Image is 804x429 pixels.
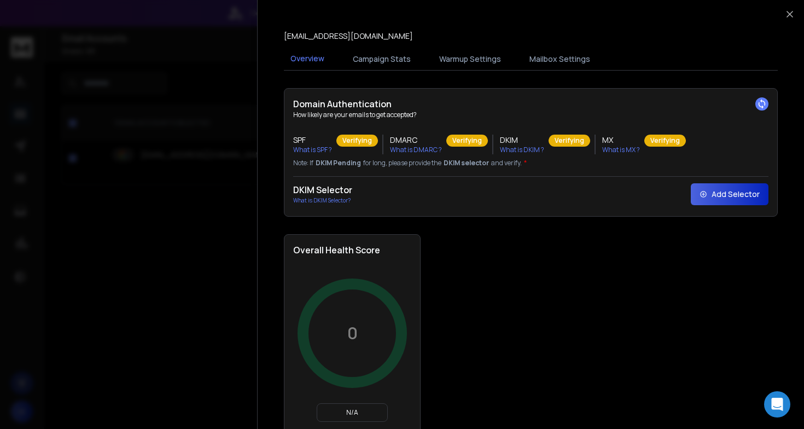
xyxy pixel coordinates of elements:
h3: DMARC [390,135,442,146]
p: What is DKIM Selector? [293,196,352,205]
p: What is DMARC ? [390,146,442,154]
h3: DKIM [500,135,544,146]
h2: DKIM Selector [293,183,352,196]
p: N/A [322,408,383,417]
div: Verifying [336,135,378,147]
button: Mailbox Settings [523,47,597,71]
p: How likely are your emails to get accepted? [293,111,768,119]
button: Campaign Stats [346,47,417,71]
p: Note: If for long, please provide the and verify. [293,159,768,167]
div: Verifying [549,135,590,147]
h3: SPF [293,135,332,146]
p: What is MX ? [602,146,640,154]
p: 0 [347,323,358,343]
div: Verifying [644,135,686,147]
h3: MX [602,135,640,146]
div: Verifying [446,135,488,147]
button: Warmup Settings [433,47,508,71]
span: DKIM Pending [316,159,361,167]
h2: Overall Health Score [293,244,411,257]
p: What is SPF ? [293,146,332,154]
button: Overview [284,47,331,72]
p: [EMAIL_ADDRESS][DOMAIN_NAME] [284,31,413,42]
p: What is DKIM ? [500,146,544,154]
div: Open Intercom Messenger [764,391,790,418]
span: DKIM selector [444,159,489,167]
h2: Domain Authentication [293,97,768,111]
button: Add Selector [691,183,768,205]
